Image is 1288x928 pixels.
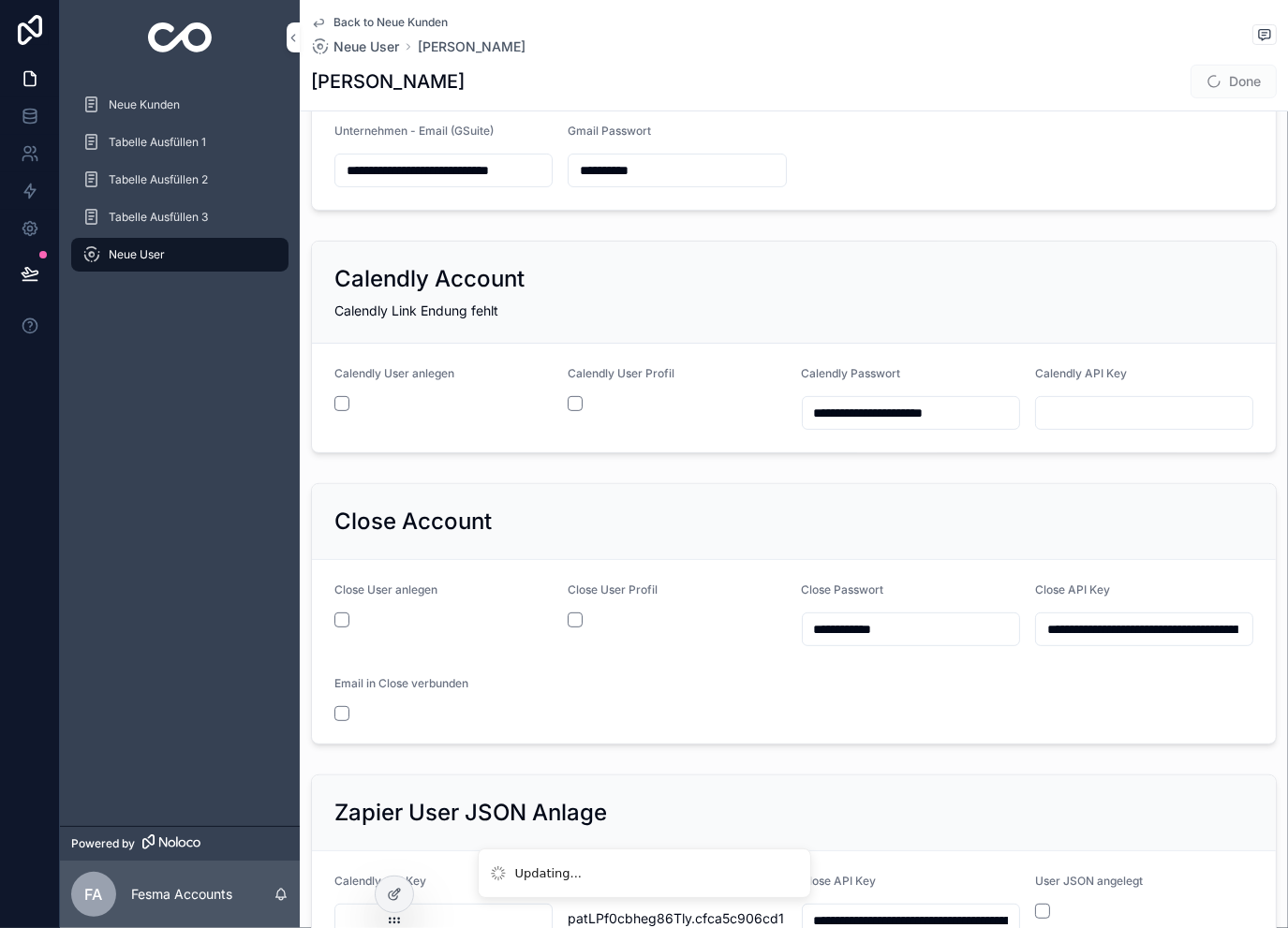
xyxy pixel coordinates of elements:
[1035,366,1127,380] span: Calendly API Key
[334,302,498,318] span: Calendly Link Endung fehlt
[311,37,399,56] a: Neue User
[71,125,289,159] a: Tabelle Ausfüllen 1
[109,210,208,225] span: Tabelle Ausfüllen 3
[60,75,300,296] div: scrollable content
[1035,874,1143,888] span: User JSON angelegt
[334,124,494,138] span: Unternehmen - Email (GSuite)
[60,826,300,861] a: Powered by
[131,885,232,904] p: Fesma Accounts
[333,15,448,30] span: Back to Neue Kunden
[334,264,525,294] h2: Calendly Account
[515,864,583,883] div: Updating...
[109,172,208,187] span: Tabelle Ausfüllen 2
[568,366,674,380] span: Calendly User Profil
[311,15,448,30] a: Back to Neue Kunden
[334,874,426,888] span: Calendly API Key
[71,836,135,851] span: Powered by
[568,582,658,597] span: Close User Profil
[109,97,180,112] span: Neue Kunden
[71,238,289,272] a: Neue User
[802,366,901,380] span: Calendly Passwort
[802,874,877,888] span: Close API Key
[71,163,289,197] a: Tabelle Ausfüllen 2
[71,200,289,234] a: Tabelle Ausfüllen 3
[334,366,454,380] span: Calendly User anlegen
[568,124,651,138] span: Gmail Passwort
[334,582,437,597] span: Close User anlegen
[109,247,165,262] span: Neue User
[334,676,468,690] span: Email in Close verbunden
[85,883,103,906] span: FA
[802,582,884,597] span: Close Passwort
[418,37,526,56] a: [PERSON_NAME]
[148,22,213,52] img: App logo
[1035,582,1110,597] span: Close API Key
[311,68,465,95] h1: [PERSON_NAME]
[334,798,607,828] h2: Zapier User JSON Anlage
[109,135,206,150] span: Tabelle Ausfüllen 1
[333,37,399,56] span: Neue User
[334,507,492,537] h2: Close Account
[71,88,289,122] a: Neue Kunden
